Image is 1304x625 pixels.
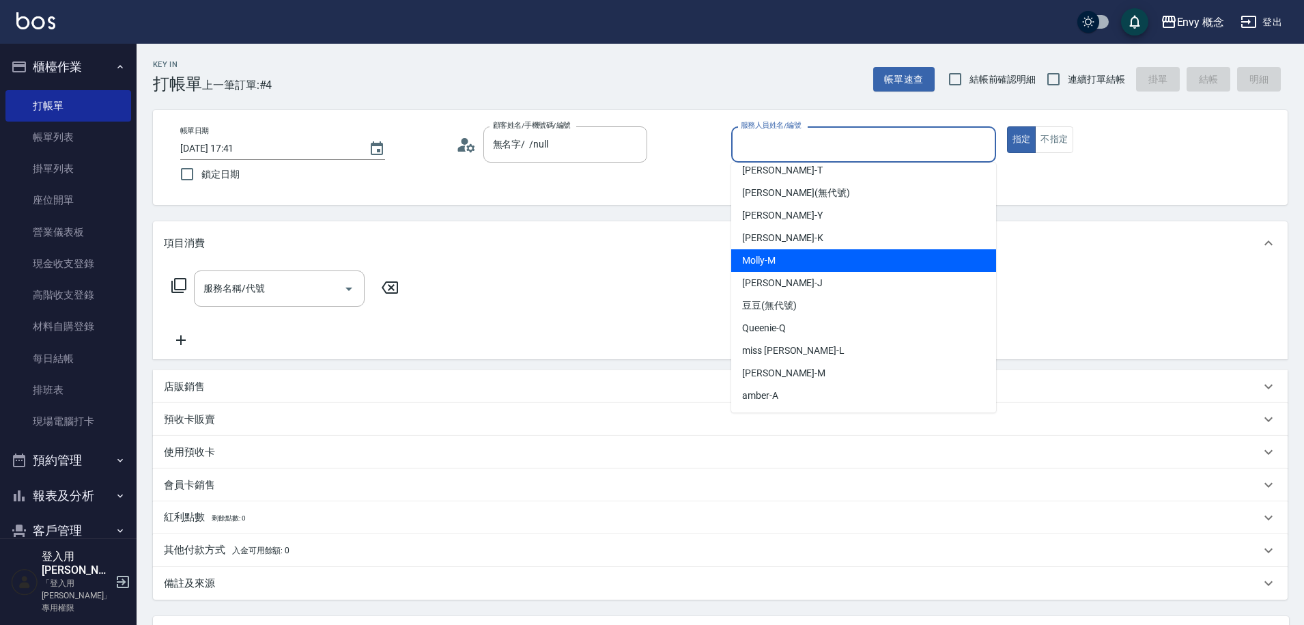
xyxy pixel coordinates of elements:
a: 現金收支登錄 [5,248,131,279]
span: amber -A [742,389,778,403]
div: 項目消費 [153,221,1288,265]
p: 紅利點數 [164,510,245,525]
button: 客戶管理 [5,513,131,548]
div: Envy 概念 [1177,14,1225,31]
button: 指定 [1007,126,1036,153]
span: 結帳前確認明細 [969,72,1036,87]
span: [PERSON_NAME] (無代號) [742,186,850,200]
label: 帳單日期 [180,126,209,136]
button: 櫃檯作業 [5,49,131,85]
h5: 登入用[PERSON_NAME] [42,550,111,577]
span: 入金可用餘額: 0 [232,546,290,555]
p: 備註及來源 [164,577,215,591]
a: 帳單列表 [5,122,131,153]
button: 帳單速查 [873,67,935,92]
p: 會員卡銷售 [164,478,215,492]
a: 高階收支登錄 [5,279,131,311]
button: 報表及分析 [5,478,131,514]
a: 營業儀表板 [5,217,131,248]
div: 其他付款方式入金可用餘額: 0 [153,534,1288,567]
div: 紅利點數剩餘點數: 0 [153,501,1288,534]
p: 其他付款方式 [164,543,289,558]
div: 使用預收卡 [153,436,1288,469]
img: Person [11,568,38,596]
span: [PERSON_NAME] -M [742,366,825,380]
p: 使用預收卡 [164,445,215,460]
p: 項目消費 [164,236,205,251]
span: 上一筆訂單:#4 [202,77,272,94]
a: 現場電腦打卡 [5,406,131,437]
div: 店販銷售 [153,370,1288,403]
button: Choose date, selected date is 2025-08-22 [360,133,393,165]
a: 座位開單 [5,184,131,216]
h3: 打帳單 [153,74,202,94]
span: [PERSON_NAME] -K [742,231,823,245]
button: save [1121,8,1148,36]
div: 會員卡銷售 [153,469,1288,501]
a: 每日結帳 [5,343,131,374]
div: 預收卡販賣 [153,403,1288,436]
span: 鎖定日期 [201,167,240,182]
span: [PERSON_NAME] -T [742,163,823,178]
button: Open [338,278,360,300]
a: 打帳單 [5,90,131,122]
label: 服務人員姓名/編號 [741,120,801,130]
a: 掛單列表 [5,153,131,184]
p: 「登入用[PERSON_NAME]」專用權限 [42,577,111,614]
span: Queenie -Q [742,321,786,335]
p: 預收卡販賣 [164,413,215,427]
span: 剩餘點數: 0 [212,514,246,522]
a: 材料自購登錄 [5,311,131,342]
img: Logo [16,12,55,29]
a: 排班表 [5,374,131,406]
label: 顧客姓名/手機號碼/編號 [493,120,571,130]
button: 預約管理 [5,443,131,478]
span: Molly -M [742,253,776,268]
span: miss [PERSON_NAME] -L [742,344,845,358]
span: [PERSON_NAME] -J [742,276,823,290]
span: [PERSON_NAME] -Y [742,208,823,223]
button: Envy 概念 [1155,8,1230,36]
h2: Key In [153,60,202,69]
span: 豆豆 (無代號) [742,298,797,313]
button: 不指定 [1035,126,1073,153]
div: 備註及來源 [153,567,1288,600]
input: YYYY/MM/DD hh:mm [180,137,355,160]
button: 登出 [1235,10,1288,35]
span: 連續打單結帳 [1068,72,1125,87]
p: 店販銷售 [164,380,205,394]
